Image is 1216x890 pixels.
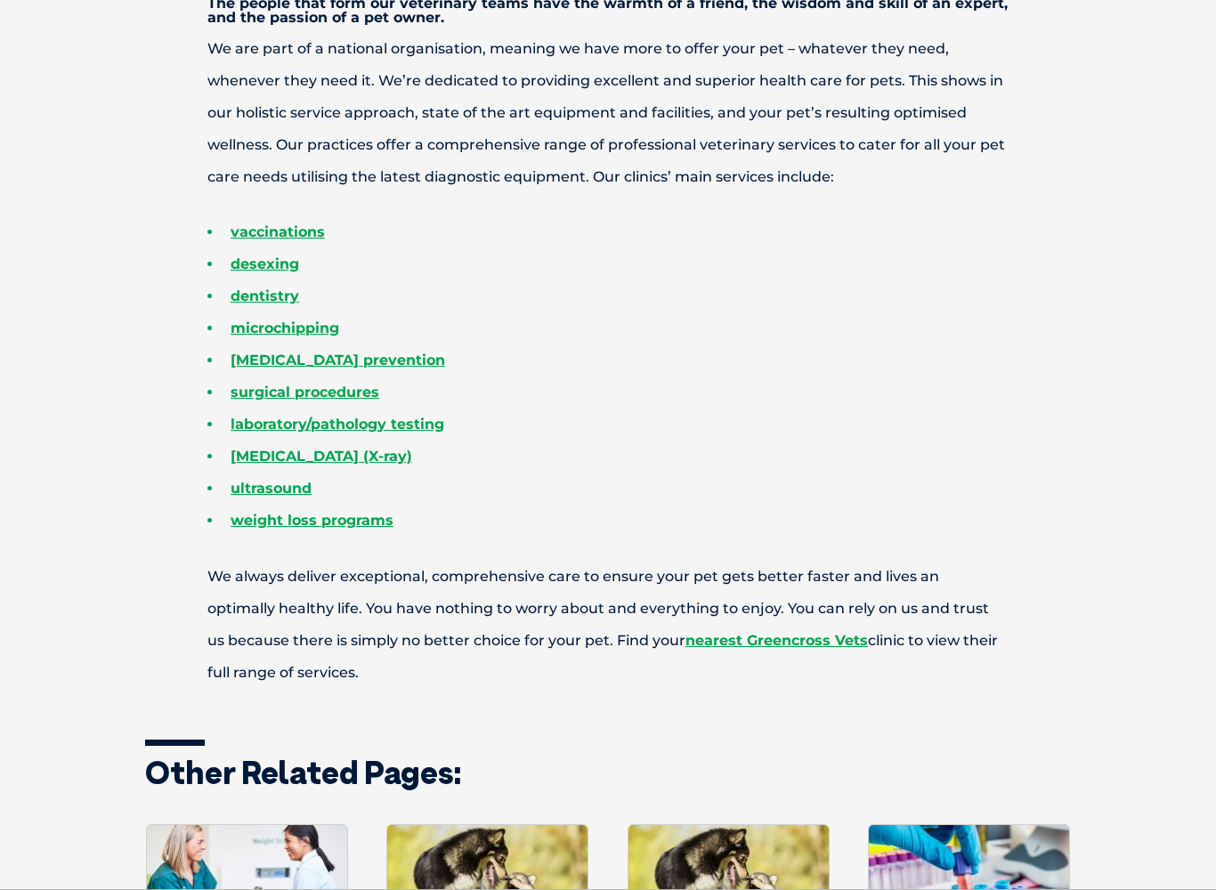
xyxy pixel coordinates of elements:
a: [MEDICAL_DATA] (X-ray) [231,448,412,465]
p: We always deliver exceptional, comprehensive care to ensure your pet gets better faster and lives... [145,561,1071,689]
a: weight loss programs [231,512,393,529]
p: We are part of a national organisation, meaning we have more to offer your pet – whatever they ne... [145,33,1071,193]
a: [MEDICAL_DATA] prevention [231,352,445,368]
button: Search [1181,81,1199,99]
a: dentistry [231,287,299,304]
a: ultrasound [231,480,312,497]
a: desexing [231,255,299,272]
a: surgical procedures [231,384,379,400]
a: nearest Greencross Vets [685,632,868,649]
a: microchipping [231,320,339,336]
a: vaccinations [231,223,325,240]
a: laboratory/pathology testing [231,416,444,433]
h3: Other related pages: [145,756,1071,789]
